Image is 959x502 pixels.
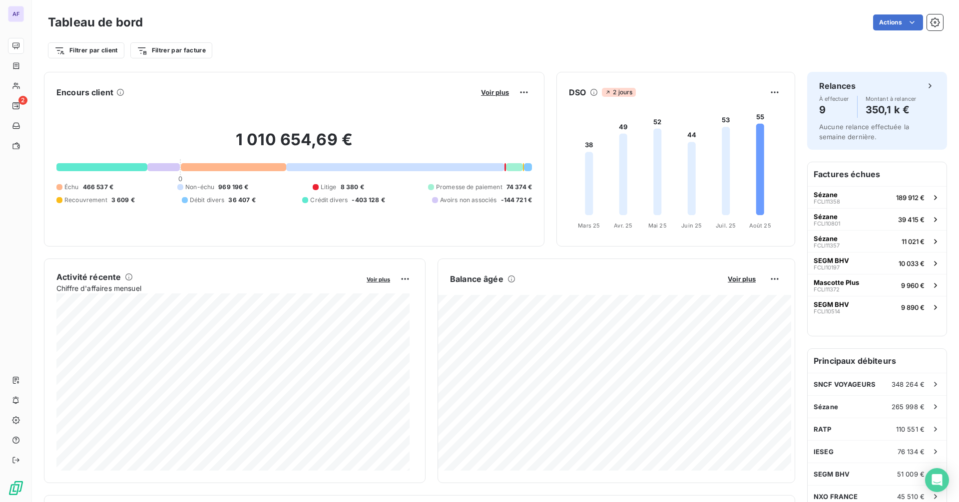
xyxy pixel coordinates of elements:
[725,274,759,283] button: Voir plus
[892,380,925,388] span: 348 264 €
[814,300,849,308] span: SEGM BHV
[897,470,925,478] span: 51 009 €
[578,222,600,229] tspan: Mars 25
[130,42,212,58] button: Filtrer par facture
[728,275,756,283] span: Voir plus
[310,196,348,205] span: Crédit divers
[218,183,248,192] span: 969 196 €
[501,196,532,205] span: -144 721 €
[178,175,182,183] span: 0
[190,196,225,205] span: Débit divers
[814,493,858,501] span: NXO FRANCE
[814,470,850,478] span: SEGM BHV
[481,88,509,96] span: Voir plus
[814,403,838,411] span: Sézane
[681,222,702,229] tspan: Juin 25
[814,425,832,433] span: RATP
[808,230,947,252] button: SézaneFCLI1135711 021 €
[897,493,925,501] span: 45 510 €
[814,278,859,286] span: Mascotte Plus
[478,88,512,97] button: Voir plus
[808,349,947,373] h6: Principaux débiteurs
[569,86,586,98] h6: DSO
[814,191,838,199] span: Sézane
[819,80,856,92] h6: Relances
[814,199,840,205] span: FCLI11358
[341,183,364,192] span: 8 380 €
[8,480,24,496] img: Logo LeanPay
[814,308,840,314] span: FCLI10514
[808,186,947,208] button: SézaneFCLI11358189 912 €
[819,102,849,118] h4: 9
[814,243,840,249] span: FCLI11357
[749,222,771,229] tspan: Août 25
[808,252,947,274] button: SEGM BHVFCLI1019710 033 €
[896,425,925,433] span: 110 551 €
[892,403,925,411] span: 265 998 €
[814,235,838,243] span: Sézane
[814,380,876,388] span: SNCF VOYAGEURS
[814,213,838,221] span: Sézane
[814,256,849,264] span: SEGM BHV
[902,238,925,246] span: 11 021 €
[64,196,107,205] span: Recouvrement
[228,196,255,205] span: 36 407 €
[506,183,532,192] span: 74 374 €
[450,273,503,285] h6: Balance âgée
[48,13,143,31] h3: Tableau de bord
[814,286,840,292] span: FCLI11372
[56,271,121,283] h6: Activité récente
[8,6,24,22] div: AF
[896,194,925,202] span: 189 912 €
[866,102,917,118] h4: 350,1 k €
[901,303,925,311] span: 9 890 €
[808,274,947,296] button: Mascotte PlusFCLI113729 960 €
[614,222,632,229] tspan: Avr. 25
[819,96,849,102] span: À effectuer
[814,264,840,270] span: FCLI10197
[364,274,393,283] button: Voir plus
[808,162,947,186] h6: Factures échues
[866,96,917,102] span: Montant à relancer
[56,283,360,293] span: Chiffre d'affaires mensuel
[899,259,925,267] span: 10 033 €
[18,96,27,105] span: 2
[56,86,113,98] h6: Encours client
[898,448,925,456] span: 76 134 €
[321,183,337,192] span: Litige
[873,14,923,30] button: Actions
[56,130,532,160] h2: 1 010 654,69 €
[48,42,124,58] button: Filtrer par client
[814,221,840,227] span: FCLI10801
[808,208,947,230] button: SézaneFCLI1080139 415 €
[648,222,667,229] tspan: Mai 25
[436,183,502,192] span: Promesse de paiement
[64,183,79,192] span: Échu
[819,123,909,141] span: Aucune relance effectuée la semaine dernière.
[83,183,113,192] span: 466 537 €
[185,183,214,192] span: Non-échu
[440,196,497,205] span: Avoirs non associés
[716,222,736,229] tspan: Juil. 25
[111,196,135,205] span: 3 609 €
[925,468,949,492] div: Open Intercom Messenger
[367,276,390,283] span: Voir plus
[602,88,635,97] span: 2 jours
[814,448,834,456] span: IESEG
[808,296,947,318] button: SEGM BHVFCLI105149 890 €
[901,281,925,289] span: 9 960 €
[898,216,925,224] span: 39 415 €
[352,196,385,205] span: -403 128 €
[8,98,23,114] a: 2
